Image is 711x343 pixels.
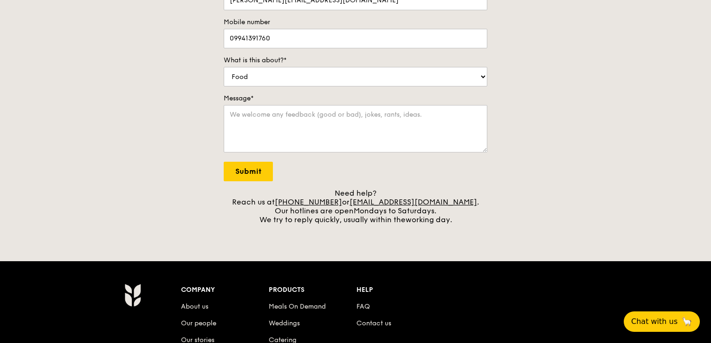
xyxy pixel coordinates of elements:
[124,284,141,307] img: Grain
[181,284,269,297] div: Company
[631,316,678,327] span: Chat with us
[269,284,356,297] div: Products
[224,94,487,103] label: Message*
[224,18,487,27] label: Mobile number
[181,303,208,310] a: About us
[624,311,700,332] button: Chat with us🦙
[181,319,216,327] a: Our people
[354,206,436,215] span: Mondays to Saturdays.
[356,319,391,327] a: Contact us
[681,316,692,327] span: 🦙
[224,56,487,65] label: What is this about?*
[269,319,300,327] a: Weddings
[224,162,273,181] input: Submit
[224,189,487,224] div: Need help? Reach us at or . Our hotlines are open We try to reply quickly, usually within the
[349,198,477,206] a: [EMAIL_ADDRESS][DOMAIN_NAME]
[356,284,444,297] div: Help
[275,198,342,206] a: [PHONE_NUMBER]
[406,215,452,224] span: working day.
[269,303,326,310] a: Meals On Demand
[356,303,370,310] a: FAQ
